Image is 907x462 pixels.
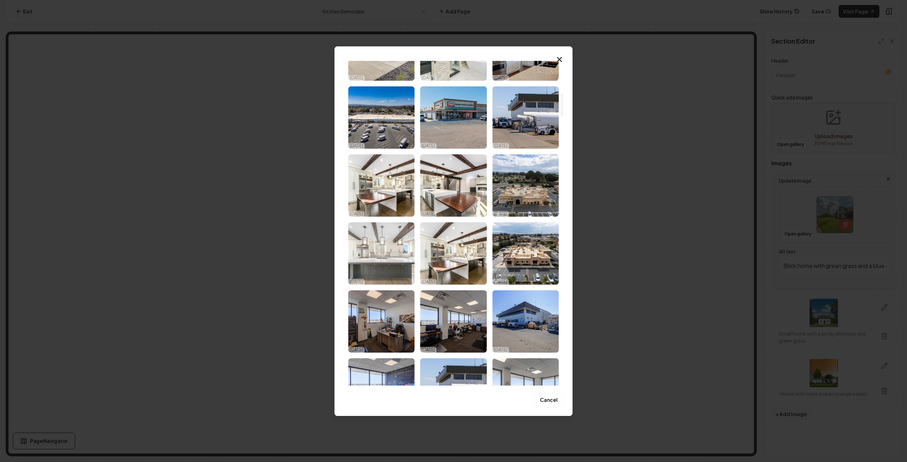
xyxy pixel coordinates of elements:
p: [DATE] [494,75,507,81]
img: image [492,154,559,217]
img: image [492,86,559,149]
div: Select image image_68eb26c55c7cd75eb83bfdbe.jpg [492,86,559,149]
button: Cancel [534,393,564,407]
p: [DATE] [350,75,363,81]
img: image [492,358,559,421]
p: [DATE] [422,75,435,81]
p: [DATE] [422,347,435,353]
div: Select image image_68eb1dcb5c7cd75eb80f1471.jpg [492,290,559,353]
div: Select image image_68eb1ea15c7cd75eb8138e54.jpg [492,222,559,285]
div: Select image image_68eb27c75c7cd75eb8408ec2.jpg [420,86,486,149]
p: [DATE] [422,143,435,149]
div: Select image image_68eb1dcc5c7cd75eb80f1598.jpg [348,290,415,353]
p: [DATE] [494,143,507,149]
div: Select image image_68eb25a65c7cd75eb836d124.jpg [348,222,415,285]
img: image [348,358,415,421]
div: Select image image_68eb26805c7cd75eb83adf7b.jpg [420,154,486,217]
img: image [348,290,415,353]
img: image [492,222,559,285]
p: [DATE] [350,143,363,149]
div: Select image image_68eb26625c7cd75eb83a69cd.jpg [492,154,559,217]
p: [DATE] [350,279,363,285]
img: image [348,154,415,217]
img: image [420,290,486,353]
img: image [420,222,486,285]
img: image [420,358,486,421]
div: Select image image_68eb1dcb5c7cd75eb80f10c1.jpg [420,358,486,421]
div: Select image image_68eb26935c7cd75eb83b2f24.jpg [348,154,415,217]
img: image [420,86,486,149]
img: image [348,222,415,285]
img: image [492,290,559,353]
img: image [348,86,415,149]
p: [DATE] [350,211,363,217]
p: [DATE] [350,347,363,353]
div: Select image image_68eb255a5c7cd75eb835349b.jpg [420,222,486,285]
p: [DATE] [422,211,435,217]
p: [DATE] [494,347,507,353]
div: Select image image_68eb27ff5c7cd75eb842576e.jpg [348,86,415,149]
div: Select image image_68eb1dcc5c7cd75eb80f15db.jpg [420,290,486,353]
img: image [420,154,486,217]
div: Select image image_68eb1dcb5c7cd75eb80f12ab.jpg [348,358,415,421]
div: Select image image_68eb1dc95c7cd75eb80f07b3.jpg [492,358,559,421]
p: [DATE] [494,211,507,217]
p: [DATE] [422,279,435,285]
p: [DATE] [494,279,507,285]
